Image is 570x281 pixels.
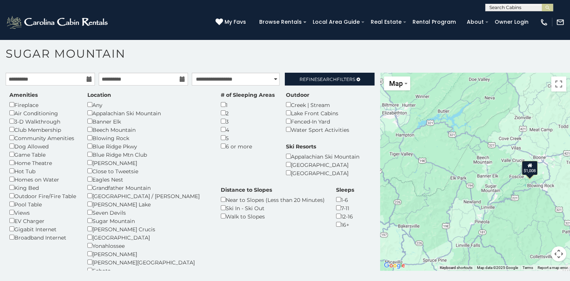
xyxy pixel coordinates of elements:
span: Search [317,76,337,82]
div: Outdoor Fire/Fire Table [9,192,76,200]
span: Map [389,79,403,87]
div: Ski In - Ski Out [221,204,325,212]
div: Eagles Nest [87,175,209,183]
a: Rental Program [409,16,460,28]
div: Views [9,208,76,217]
button: Toggle fullscreen view [551,76,566,92]
div: 2 [221,109,275,117]
img: Google [382,261,407,270]
div: [GEOGRAPHIC_DATA] [87,233,209,241]
div: Any [87,101,209,109]
div: [GEOGRAPHIC_DATA] [286,169,359,177]
a: Real Estate [367,16,405,28]
span: Map data ©2025 Google [477,266,518,270]
div: [PERSON_NAME][GEOGRAPHIC_DATA] [87,258,209,266]
button: Keyboard shortcuts [440,265,472,270]
div: Gigabit Internet [9,225,76,233]
div: Near to Slopes (Less than 20 Minutes) [221,195,325,204]
div: Beech Mountain [87,125,209,134]
label: # of Sleeping Areas [221,91,275,99]
div: 6 or more [221,142,275,150]
img: White-1-2.png [6,15,110,30]
span: Refine Filters [300,76,355,82]
a: About [463,16,487,28]
div: Fireplace [9,101,76,109]
div: 7-11 [336,204,354,212]
div: 1-6 [336,195,354,204]
a: Terms (opens in new tab) [523,266,533,270]
label: Ski Resorts [286,143,316,150]
div: Pool Table [9,200,76,208]
div: [GEOGRAPHIC_DATA] [286,160,359,169]
div: Banner Elk [87,117,209,125]
a: Owner Login [491,16,532,28]
a: Open this area in Google Maps (opens a new window) [382,261,407,270]
div: [GEOGRAPHIC_DATA] / [PERSON_NAME] [87,192,209,200]
div: Walk to Slopes [221,212,325,220]
div: Dog Allowed [9,142,76,150]
div: Grandfather Mountain [87,183,209,192]
div: Homes on Water [9,175,76,183]
div: Appalachian Ski Mountain [286,152,359,160]
div: Seven Devils [87,208,209,217]
div: 4 [221,125,275,134]
div: Community Amenities [9,134,76,142]
label: Outdoor [286,91,309,99]
div: Creek | Stream [286,101,349,109]
div: $1,008 [522,160,538,175]
div: Fenced-In Yard [286,117,349,125]
div: Close to Tweetsie [87,167,209,175]
img: phone-regular-white.png [540,18,548,26]
div: Game Table [9,150,76,159]
div: Sugar Mountain [87,217,209,225]
div: Yonahlossee [87,241,209,250]
div: [PERSON_NAME] [87,159,209,167]
div: Lake Front Cabins [286,109,349,117]
div: Blue Ridge Mtn Club [87,150,209,159]
div: Appalachian Ski Mountain [87,109,209,117]
div: [PERSON_NAME] Crucis [87,225,209,233]
a: My Favs [215,18,248,26]
label: Distance to Slopes [221,186,272,194]
label: Amenities [9,91,38,99]
div: Blue Ridge Pkwy [87,142,209,150]
a: Browse Rentals [255,16,306,28]
div: Blowing Rock [87,134,209,142]
div: 16+ [336,220,354,229]
span: My Favs [225,18,246,26]
div: Water Sport Activities [286,125,349,134]
div: Home Theatre [9,159,76,167]
div: King Bed [9,183,76,192]
div: [PERSON_NAME] Lake [87,200,209,208]
div: Broadband Internet [9,233,76,241]
div: Club Membership [9,125,76,134]
div: 3-D Walkthrough [9,117,76,125]
button: Map camera controls [551,246,566,261]
label: Sleeps [336,186,354,194]
a: RefineSearchFilters [285,73,374,86]
a: Local Area Guide [309,16,364,28]
a: Report a map error [538,266,568,270]
div: EV Charger [9,217,76,225]
div: [PERSON_NAME] [87,250,209,258]
div: 1 [221,101,275,109]
button: Change map style [384,76,410,90]
div: Hot Tub [9,167,76,175]
div: Echota [87,266,209,275]
img: mail-regular-white.png [556,18,564,26]
div: 3 [221,117,275,125]
div: 12-16 [336,212,354,220]
label: Location [87,91,111,99]
div: Air Conditioning [9,109,76,117]
div: 5 [221,134,275,142]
